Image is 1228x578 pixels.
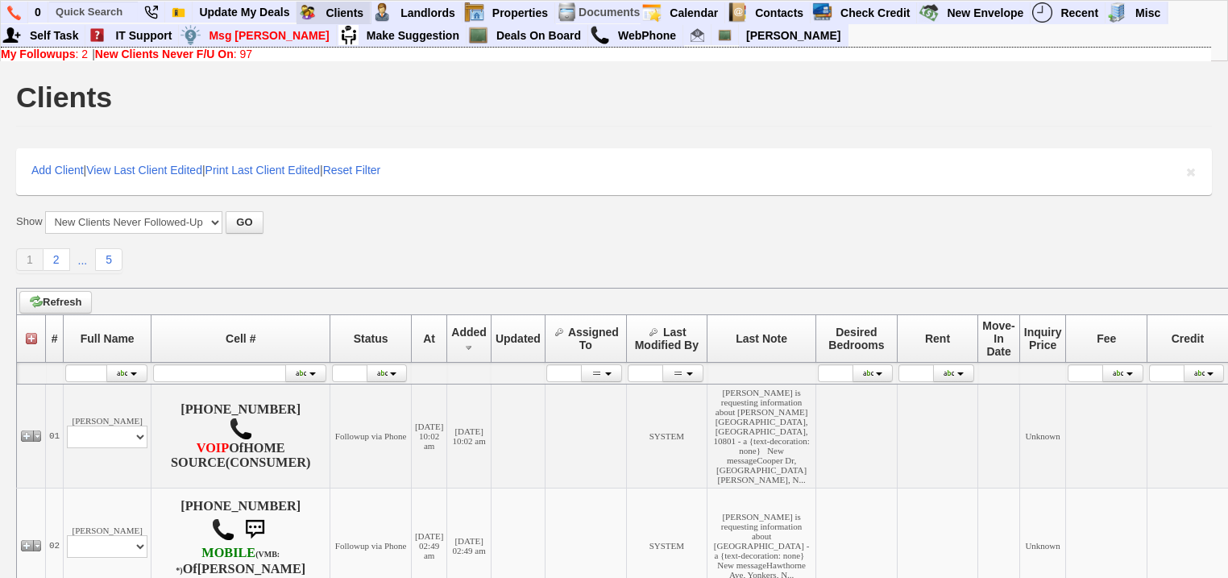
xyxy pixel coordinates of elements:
a: New Envelope [940,2,1031,23]
b: Verizon Wireless [176,546,280,576]
input: Quick Search [49,2,138,22]
span: Inquiry Price [1024,326,1062,351]
b: HOME SOURCE [171,441,285,470]
img: docs.png [557,2,577,23]
img: officebldg.png [1107,2,1127,23]
img: gmoney.png [919,2,939,23]
td: Documents [578,2,641,23]
img: contact.png [727,2,747,23]
a: Landlords [394,2,463,23]
h4: [PHONE_NUMBER] Of (CONSUMER) [155,402,326,470]
span: Updated [496,332,541,345]
a: Add Client [31,164,84,177]
span: Fee [1097,332,1116,345]
a: ... [70,250,96,271]
b: My Followups [1,48,76,60]
img: clients.png [297,2,317,23]
a: [PERSON_NAME] [740,25,847,46]
a: Recent [1054,2,1106,23]
td: 01 [46,384,64,488]
a: Refresh [19,291,92,314]
font: MOBILE [201,546,255,560]
button: GO [226,211,263,234]
span: Status [354,332,388,345]
img: myadd.png [2,25,22,45]
a: Misc [1129,2,1168,23]
a: My Followups: 2 [1,48,88,60]
a: Properties [486,2,555,23]
div: | [1,48,1211,60]
a: Self Task [23,25,85,46]
a: 5 [95,248,122,271]
span: Desired Bedrooms [828,326,884,351]
td: [DATE] 10:02 am [447,384,492,488]
b: [PERSON_NAME] [197,562,306,576]
td: [DATE] 10:02 am [411,384,446,488]
img: creditreport.png [812,2,832,23]
a: Contacts [749,2,811,23]
span: Move-In Date [982,319,1014,358]
span: Full Name [81,332,135,345]
img: phone22.png [144,6,158,19]
a: Check Credit [834,2,917,23]
img: recent.png [1032,2,1052,23]
img: call.png [590,25,610,45]
img: sms.png [239,514,271,546]
a: Make Suggestion [360,25,467,46]
a: Calendar [663,2,725,23]
img: call.png [229,417,253,441]
img: su2.jpg [338,25,359,45]
a: New Clients Never F/U On: 97 [95,48,252,60]
b: New Clients Never F/U On [95,48,234,60]
img: money.png [180,25,201,45]
span: Added [451,326,487,339]
img: call.png [211,518,235,542]
label: Show [16,214,43,229]
a: 0 [28,2,48,23]
img: properties.png [464,2,484,23]
img: Renata@HomeSweetHomeProperties.com [691,28,704,42]
a: Deals On Board [490,25,588,46]
img: Bookmark.png [172,6,185,19]
a: Msg [PERSON_NAME] [202,25,336,46]
a: Clients [319,2,371,23]
img: chalkboard.png [718,28,732,42]
font: Msg [PERSON_NAME] [209,29,329,42]
a: Reset Filter [323,164,381,177]
span: Assigned To [568,326,619,351]
img: appt_icon.png [641,2,662,23]
a: 2 [44,248,70,271]
td: [PERSON_NAME] [64,384,151,488]
img: chalkboard.png [468,25,488,45]
td: Followup via Phone [330,384,412,488]
td: Unknown [1019,384,1066,488]
img: help2.png [87,25,107,45]
span: At [423,332,435,345]
div: | | | [16,148,1212,195]
span: Credit [1172,332,1204,345]
a: View Last Client Edited [86,164,202,177]
font: VOIP [197,441,229,455]
a: WebPhone [612,25,683,46]
td: [PERSON_NAME] is requesting information about [PERSON_NAME][GEOGRAPHIC_DATA], [GEOGRAPHIC_DATA], ... [707,384,816,488]
td: SYSTEM [626,384,707,488]
span: Last Note [736,332,787,345]
b: Bandwidth/RingCentral Messaging - Sinch [197,441,229,455]
a: Print Last Client Edited [205,164,320,177]
span: Rent [925,332,950,345]
span: Last Modified By [635,326,699,351]
th: # [46,314,64,362]
a: IT Support [109,25,179,46]
font: (VMB: *) [176,550,280,575]
a: Update My Deals [193,2,297,23]
img: landlord.png [372,2,392,23]
a: 1 [16,248,44,271]
img: phone.png [7,6,21,20]
h1: Clients [16,83,112,112]
span: Cell # [226,332,255,345]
